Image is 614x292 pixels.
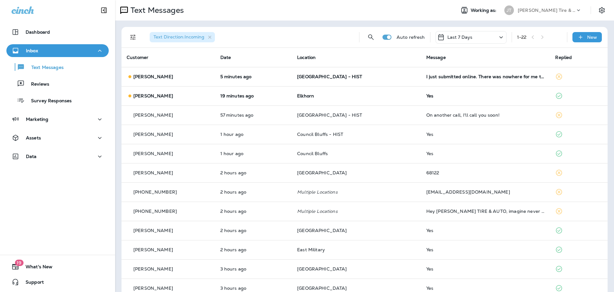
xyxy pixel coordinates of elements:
[6,26,109,38] button: Dashboard
[133,151,173,156] p: [PERSON_NAME]
[128,5,184,15] p: Text Messages
[127,31,139,44] button: Filters
[471,8,498,13] span: Working as:
[297,209,416,214] p: Multiple Locations
[220,228,287,233] p: Sep 18, 2025 12:48 PM
[133,113,173,118] p: [PERSON_NAME]
[133,228,173,233] p: [PERSON_NAME]
[153,34,204,40] span: Text Direction : Incoming
[555,54,572,60] span: Replied
[297,93,314,99] span: Elkhorn
[15,260,23,266] span: 19
[6,113,109,126] button: Marketing
[6,150,109,163] button: Data
[6,94,109,107] button: Survey Responses
[6,260,109,273] button: 19What's New
[133,170,173,175] p: [PERSON_NAME]
[587,35,597,40] p: New
[127,54,148,60] span: Customer
[220,209,287,214] p: Sep 18, 2025 01:05 PM
[297,285,347,291] span: [GEOGRAPHIC_DATA]
[19,264,52,272] span: What's New
[426,209,545,214] div: Hey JENSEN TIRE & AUTO, imagine never worrying about missed calls again. Our AI books your plumbi...
[297,189,416,195] p: Multiple Locations
[426,247,545,252] div: Yes
[133,132,173,137] p: [PERSON_NAME]
[133,266,173,271] p: [PERSON_NAME]
[426,151,545,156] div: Yes
[426,93,545,98] div: Yes
[297,266,347,272] span: [GEOGRAPHIC_DATA]
[220,151,287,156] p: Sep 18, 2025 01:59 PM
[26,154,37,159] p: Data
[25,98,72,104] p: Survey Responses
[133,93,173,98] p: [PERSON_NAME]
[426,113,545,118] div: On another call, I'll call you soon!
[426,189,545,195] div: jennerlanuzo1217@gmail.com
[220,170,287,175] p: Sep 18, 2025 01:13 PM
[19,279,44,287] span: Support
[297,74,362,79] span: [GEOGRAPHIC_DATA] - HIST
[133,209,177,214] p: [PHONE_NUMBER]
[220,266,287,271] p: Sep 18, 2025 11:53 AM
[220,286,287,291] p: Sep 18, 2025 11:47 AM
[95,4,113,17] button: Collapse Sidebar
[6,131,109,144] button: Assets
[6,276,109,288] button: Support
[297,170,347,176] span: [GEOGRAPHIC_DATA]
[220,132,287,137] p: Sep 18, 2025 02:16 PM
[426,228,545,233] div: Yes
[297,112,362,118] span: [GEOGRAPHIC_DATA] - HIST
[220,54,231,60] span: Date
[447,35,473,40] p: Last 7 Days
[426,170,545,175] div: 68122
[25,65,64,71] p: Text Messages
[133,74,173,79] p: [PERSON_NAME]
[426,266,545,271] div: Yes
[6,77,109,90] button: Reviews
[220,189,287,195] p: Sep 18, 2025 01:11 PM
[426,54,446,60] span: Message
[504,5,514,15] div: JT
[517,35,527,40] div: 1 - 22
[297,228,347,233] span: [GEOGRAPHIC_DATA]
[426,286,545,291] div: Yes
[133,189,177,195] p: [PHONE_NUMBER]
[426,74,545,79] div: I just submitted online. There was nowhere for me to put your name or Alan's.
[133,286,173,291] p: [PERSON_NAME]
[133,247,173,252] p: [PERSON_NAME]
[297,247,325,253] span: East Military
[6,44,109,57] button: Inbox
[25,81,49,88] p: Reviews
[518,8,575,13] p: [PERSON_NAME] Tire & Auto
[6,60,109,74] button: Text Messages
[397,35,425,40] p: Auto refresh
[365,31,377,44] button: Search Messages
[26,117,48,122] p: Marketing
[220,247,287,252] p: Sep 18, 2025 12:47 PM
[26,29,50,35] p: Dashboard
[297,151,328,156] span: Council Bluffs
[26,48,38,53] p: Inbox
[220,74,287,79] p: Sep 18, 2025 03:37 PM
[220,93,287,98] p: Sep 18, 2025 03:23 PM
[596,4,608,16] button: Settings
[297,54,316,60] span: Location
[26,135,41,140] p: Assets
[297,131,343,137] span: Council Bluffs - HIST
[220,113,287,118] p: Sep 18, 2025 02:45 PM
[150,32,215,42] div: Text Direction:Incoming
[426,132,545,137] div: Yes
